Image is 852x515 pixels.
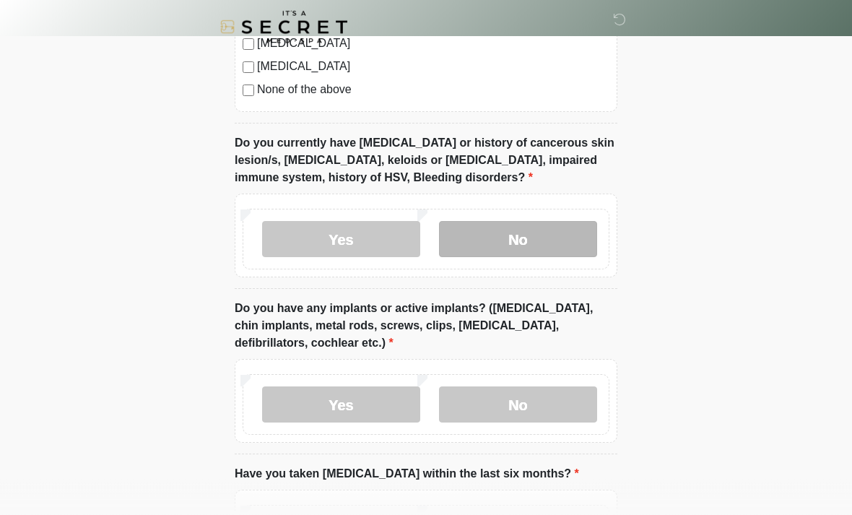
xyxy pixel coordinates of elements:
[439,387,597,423] label: No
[439,222,597,258] label: No
[262,387,420,423] label: Yes
[257,59,609,76] label: [MEDICAL_DATA]
[220,11,347,43] img: It's A Secret Med Spa Logo
[235,466,579,483] label: Have you taken [MEDICAL_DATA] within the last six months?
[257,82,609,99] label: None of the above
[262,222,420,258] label: Yes
[235,135,617,187] label: Do you currently have [MEDICAL_DATA] or history of cancerous skin lesion/s, [MEDICAL_DATA], keloi...
[243,62,254,74] input: [MEDICAL_DATA]
[243,85,254,97] input: None of the above
[235,300,617,352] label: Do you have any implants or active implants? ([MEDICAL_DATA], chin implants, metal rods, screws, ...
